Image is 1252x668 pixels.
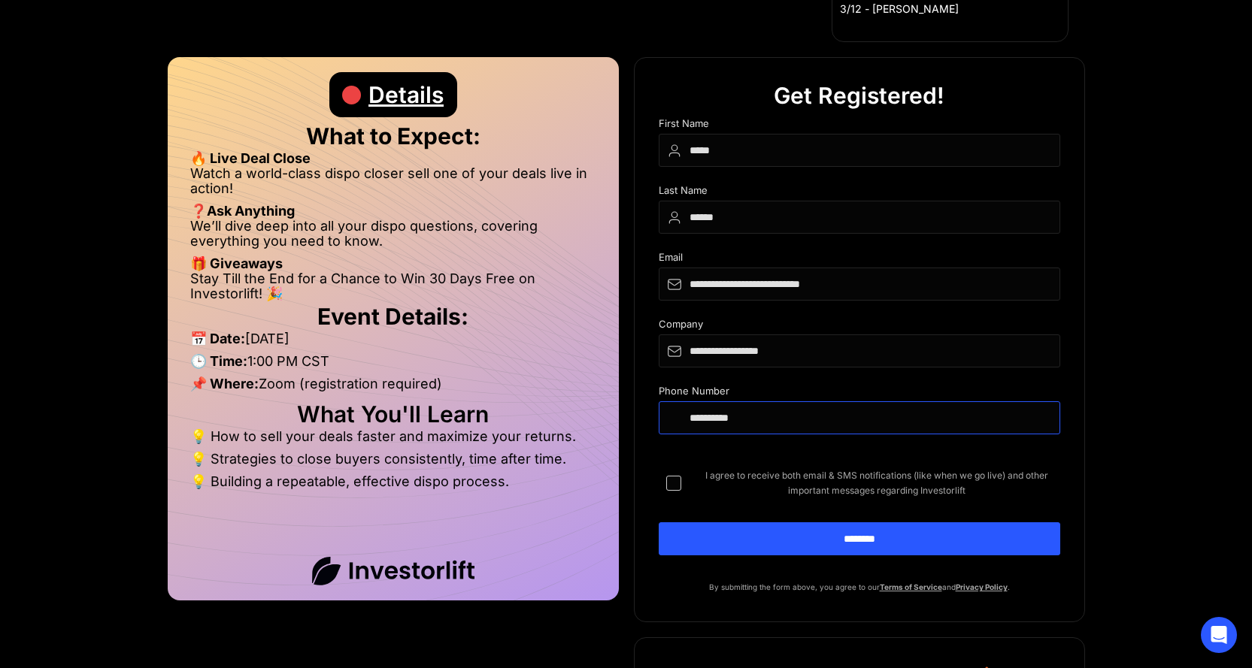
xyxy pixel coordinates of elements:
[190,331,245,346] strong: 📅 Date:
[190,429,596,452] li: 💡 How to sell your deals faster and maximize your returns.
[190,474,596,489] li: 💡 Building a repeatable, effective dispo process.
[368,72,444,117] div: Details
[190,150,311,166] strong: 🔥 Live Deal Close
[190,353,247,369] strong: 🕒 Time:
[190,203,295,219] strong: ❓Ask Anything
[190,376,596,399] li: Zoom (registration required)
[190,331,596,354] li: [DATE]
[190,407,596,422] h2: What You'll Learn
[190,376,259,391] strong: 📌 Where:
[880,582,942,591] a: Terms of Service
[1201,617,1237,653] div: Open Intercom Messenger
[190,354,596,376] li: 1:00 PM CST
[190,271,596,301] li: Stay Till the End for a Chance to Win 30 Days Free on Investorlift! 🎉
[190,219,596,256] li: We’ll dive deep into all your dispo questions, covering everything you need to know.
[659,319,1060,334] div: Company
[659,118,1060,579] form: DIspo Day Main Form
[693,468,1060,498] span: I agree to receive both email & SMS notifications (like when we go live) and other important mess...
[190,166,596,204] li: Watch a world-class dispo closer sell one of your deals live in action!
[659,385,1060,401] div: Phone Number
[306,122,480,150] strong: What to Expect:
[659,185,1060,201] div: Last Name
[774,73,944,118] div: Get Registered!
[956,582,1008,591] a: Privacy Policy
[659,252,1060,268] div: Email
[659,118,1060,134] div: First Name
[190,255,283,271] strong: 🎁 Giveaways
[659,579,1060,594] p: By submitting the form above, you agree to our and .
[317,303,468,330] strong: Event Details:
[190,452,596,474] li: 💡 Strategies to close buyers consistently, time after time.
